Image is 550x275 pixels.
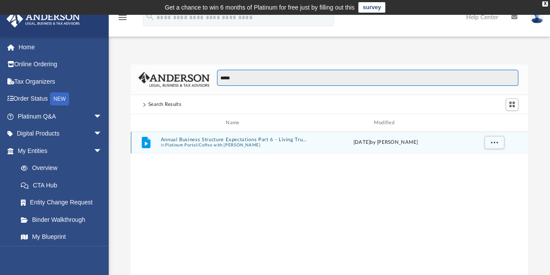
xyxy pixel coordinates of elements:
div: close [542,1,548,7]
button: Platinum Portal [165,143,197,148]
div: Name [160,119,308,127]
div: Get a chance to win 6 months of Platinum for free just by filling out this [165,2,355,13]
a: Platinum Q&Aarrow_drop_down [6,108,115,125]
a: Tax Due Dates [12,245,115,263]
div: Search Results [148,101,181,109]
div: id [463,119,524,127]
a: CTA Hub [12,177,115,194]
a: menu [117,17,128,23]
span: arrow_drop_down [93,125,111,143]
img: Anderson Advisors Platinum Portal [4,10,83,27]
a: survey [358,2,385,13]
div: Modified [312,119,460,127]
div: [DATE] by [PERSON_NAME] [312,139,459,146]
span: arrow_drop_down [93,108,111,126]
span: / [197,143,199,148]
div: id [135,119,157,127]
a: My Blueprint [12,228,111,246]
input: Search files and folders [217,70,518,86]
i: menu [117,12,128,23]
button: Coffee with [PERSON_NAME] [199,143,260,148]
a: Overview [12,160,115,177]
span: arrow_drop_down [93,142,111,160]
i: search [145,12,155,21]
img: User Pic [530,11,543,24]
a: Tax Organizers [6,73,115,90]
span: In [160,143,308,148]
a: Binder Walkthrough [12,211,115,228]
button: Switch to Grid View [506,98,519,111]
a: Order StatusNEW [6,90,115,108]
a: Entity Change Request [12,194,115,211]
a: Online Ordering [6,56,115,73]
a: Digital Productsarrow_drop_down [6,125,115,143]
button: Annual Business Structure Expectations Part 6 - Living Trust.mp4 [160,137,308,143]
div: NEW [50,92,69,105]
button: More options [484,136,504,149]
a: My Entitiesarrow_drop_down [6,142,115,160]
a: Home [6,38,115,56]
